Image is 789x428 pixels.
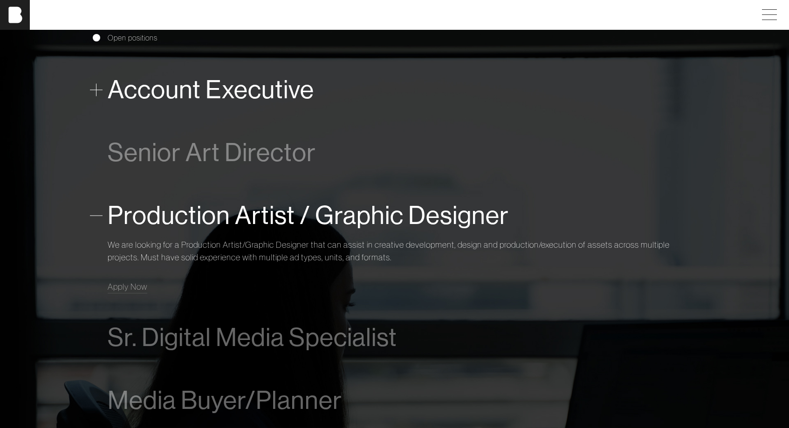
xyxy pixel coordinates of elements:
[108,280,147,293] a: Apply Now
[108,75,314,104] span: Account Executive
[108,238,682,264] p: We are looking for a Production Artist/Graphic Designer that can assist in creative development, ...
[108,32,158,43] span: Open positions
[108,323,397,352] span: Sr. Digital Media Specialist
[108,138,316,167] span: Senior Art Director
[108,386,342,414] span: Media Buyer/Planner
[108,201,509,230] span: Production Artist / Graphic Designer
[108,281,147,292] span: Apply Now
